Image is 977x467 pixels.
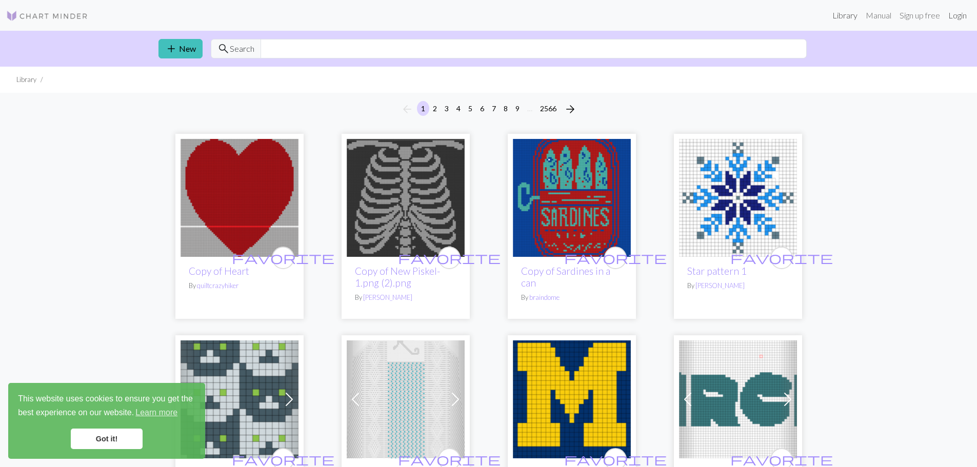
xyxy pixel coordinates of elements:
[197,281,238,290] a: quiltcrazyhiker
[232,451,334,467] span: favorite
[397,101,581,117] nav: Page navigation
[564,102,576,116] span: arrow_forward
[272,247,294,269] button: favourite
[189,281,290,291] p: By
[770,247,793,269] button: favourite
[828,5,862,26] a: Library
[679,192,797,201] a: Star pattern 1
[347,340,465,458] img: Size XS/S
[730,451,833,467] span: favorite
[347,393,465,403] a: Size XS/S
[560,101,581,117] button: Next
[165,42,177,56] span: add
[230,43,254,55] span: Search
[363,293,412,301] a: [PERSON_NAME]
[429,101,441,116] button: 2
[564,248,667,268] i: favourite
[355,293,456,302] p: By
[438,247,461,269] button: favourite
[347,192,465,201] a: bigRibCage
[398,451,501,467] span: favorite
[564,103,576,115] i: Next
[8,383,205,459] div: cookieconsent
[730,250,833,266] span: favorite
[564,250,667,266] span: favorite
[511,101,524,116] button: 9
[521,265,610,289] a: Copy of Sardines in a can
[695,281,745,290] a: [PERSON_NAME]
[232,250,334,266] span: favorite
[536,101,561,116] button: 2566
[347,139,465,257] img: bigRibCage
[6,10,88,22] img: Logo
[862,5,895,26] a: Manual
[181,139,298,257] img: Heart Blanket
[16,75,36,85] li: Library
[604,247,627,269] button: favourite
[513,393,631,403] a: IMG_5783.jpeg
[895,5,944,26] a: Sign up free
[189,265,249,277] a: Copy of Heart
[730,248,833,268] i: favourite
[217,42,230,56] span: search
[679,139,797,257] img: Star pattern 1
[564,451,667,467] span: favorite
[687,265,747,277] a: Star pattern 1
[398,250,501,266] span: favorite
[158,39,203,58] a: New
[679,340,797,458] img: 1000042215.jpg
[181,192,298,201] a: Heart Blanket
[679,393,797,403] a: 1000042215.jpg
[355,265,440,289] a: Copy of New Piskel-1.png (2).png
[464,101,476,116] button: 5
[500,101,512,116] button: 8
[441,101,453,116] button: 3
[488,101,500,116] button: 7
[513,139,631,257] img: Sardines in a can
[529,293,560,301] a: braindome
[232,248,334,268] i: favourite
[476,101,488,116] button: 6
[513,192,631,201] a: Sardines in a can
[181,340,298,458] img: Here Kitty Kitty
[71,429,143,449] a: dismiss cookie message
[134,405,179,420] a: learn more about cookies
[687,281,789,291] p: By
[521,293,623,302] p: By
[452,101,465,116] button: 4
[398,248,501,268] i: favourite
[513,340,631,458] img: IMG_5783.jpeg
[417,101,429,116] button: 1
[181,393,298,403] a: Here Kitty Kitty
[944,5,971,26] a: Login
[18,393,195,420] span: This website uses cookies to ensure you get the best experience on our website.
